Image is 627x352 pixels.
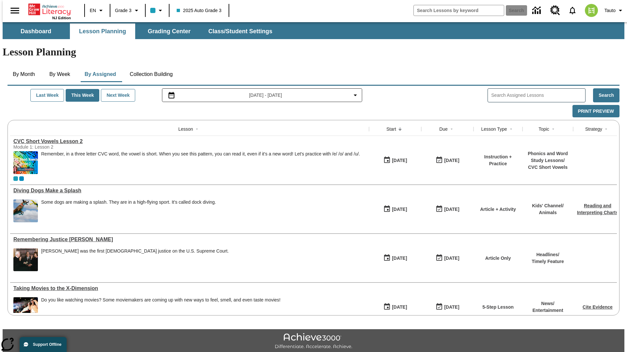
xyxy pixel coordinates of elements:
button: Grade: Grade 3, Select a grade [112,5,143,16]
div: [DATE] [444,303,459,311]
div: Taking Movies to the X-Dimension [13,286,366,291]
img: Chief Justice Warren Burger, wearing a black robe, holds up his right hand and faces Sandra Day O... [13,248,38,271]
h1: Lesson Planning [3,46,624,58]
img: Achieve3000 Differentiate Accelerate Achieve [275,333,352,350]
img: CVC Short Vowels Lesson 2. [13,151,38,174]
span: EN [90,7,96,14]
span: 2025 Auto Grade 3 [177,7,222,14]
button: By Week [43,66,76,82]
a: Remembering Justice O'Connor, Lessons [13,237,366,242]
button: Sort [549,125,557,133]
a: Resource Center, Will open in new tab [546,2,564,19]
button: This Week [66,89,99,102]
div: Do you like watching movies? Some moviemakers are coming up with new ways to feel, smell, and eve... [41,297,281,320]
button: Open side menu [5,1,24,20]
button: Collection Building [124,66,178,82]
span: NJ Edition [52,16,71,20]
button: Select a new avatar [581,2,602,19]
a: Cite Evidence [583,304,613,310]
button: Last Week [30,89,64,102]
button: Sort [193,125,201,133]
div: [PERSON_NAME] was the first [DEMOGRAPHIC_DATA] justice on the U.S. Supreme Court. [41,248,229,254]
p: News / [532,300,563,307]
button: Search [593,88,619,102]
a: Data Center [528,2,546,20]
a: Reading and Interpreting Charts [577,203,618,215]
button: 08/18/25: First time the lesson was available [381,301,409,313]
div: Remember, in a three letter CVC word, the vowel is short. When you see this pattern, you can read... [41,151,360,174]
button: Sort [448,125,456,133]
button: By Month [8,66,40,82]
div: SubNavbar [3,22,624,39]
button: Sort [602,125,610,133]
span: Tauto [604,7,616,14]
button: Dashboard [3,23,69,39]
div: [DATE] [392,205,407,213]
button: By Assigned [79,66,121,82]
div: Module 1: Lesson 2 [13,144,111,150]
button: Next Week [101,89,135,102]
div: [DATE] [392,303,407,311]
div: Diving Dogs Make a Splash [13,188,366,194]
img: A dog is jumping high in the air in an attempt to grab a yellow toy with its mouth. [13,199,38,222]
button: 08/18/25: First time the lesson was available [381,203,409,215]
div: Topic [539,126,549,132]
p: Animals [532,209,564,216]
span: Support Offline [33,342,61,347]
span: Grade 3 [115,7,132,14]
input: search field [414,5,504,16]
a: Notifications [564,2,581,19]
button: Support Offline [20,337,67,352]
p: Entertainment [532,307,563,314]
div: Some dogs are making a splash. They are in a high-flying sport. It's called dock diving. [41,199,216,222]
p: Instruction + Practice [477,154,519,167]
div: Remembering Justice O'Connor [13,237,366,242]
a: Home [28,3,71,16]
button: 08/18/25: Last day the lesson can be accessed [433,252,461,264]
div: Some dogs are making a splash. They are in a high-flying sport. It's called dock diving. [41,199,216,205]
p: Article Only [485,255,511,262]
p: Do you like watching movies? Some moviemakers are coming up with new ways to feel, smell, and eve... [41,297,281,303]
img: Panel in front of the seats sprays water mist to the happy audience at a 4DX-equipped theater. [13,297,38,320]
div: Current Class [13,176,18,181]
button: Class/Student Settings [203,23,278,39]
button: 08/24/25: Last day the lesson can be accessed [433,301,461,313]
div: Sandra Day O'Connor was the first female justice on the U.S. Supreme Court. [41,248,229,271]
p: Article + Activity [480,206,516,213]
svg: Collapse Date Range Filter [351,91,359,99]
div: OL 2025 Auto Grade 4 [19,176,24,181]
div: Start [386,126,396,132]
div: [DATE] [392,156,407,165]
div: Home [28,2,71,20]
button: Print Preview [572,105,619,118]
button: Profile/Settings [602,5,627,16]
button: 08/18/25: Last day the lesson can be accessed [433,203,461,215]
img: avatar image [585,4,598,17]
button: 08/18/25: First time the lesson was available [381,252,409,264]
button: Grading Center [137,23,202,39]
button: Select the date range menu item [165,91,360,99]
div: [DATE] [444,205,459,213]
button: Sort [396,125,404,133]
a: CVC Short Vowels Lesson 2, Lessons [13,139,366,144]
a: Diving Dogs Make a Splash, Lessons [13,188,366,194]
p: Headlines / [532,251,564,258]
span: [DATE] - [DATE] [249,92,282,99]
p: Remember, in a three letter CVC word, the vowel is short. When you see this pattern, you can read... [41,151,360,157]
input: Search Assigned Lessons [491,91,585,100]
div: CVC Short Vowels Lesson 2 [13,139,366,144]
p: CVC Short Vowels [526,164,570,171]
div: [DATE] [444,254,459,262]
a: Taking Movies to the X-Dimension, Lessons [13,286,366,291]
p: Phonics and Word Study Lessons / [526,150,570,164]
div: Due [439,126,448,132]
p: 5-Step Lesson [482,304,514,311]
div: Strategy [585,126,602,132]
div: Lesson Type [481,126,507,132]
